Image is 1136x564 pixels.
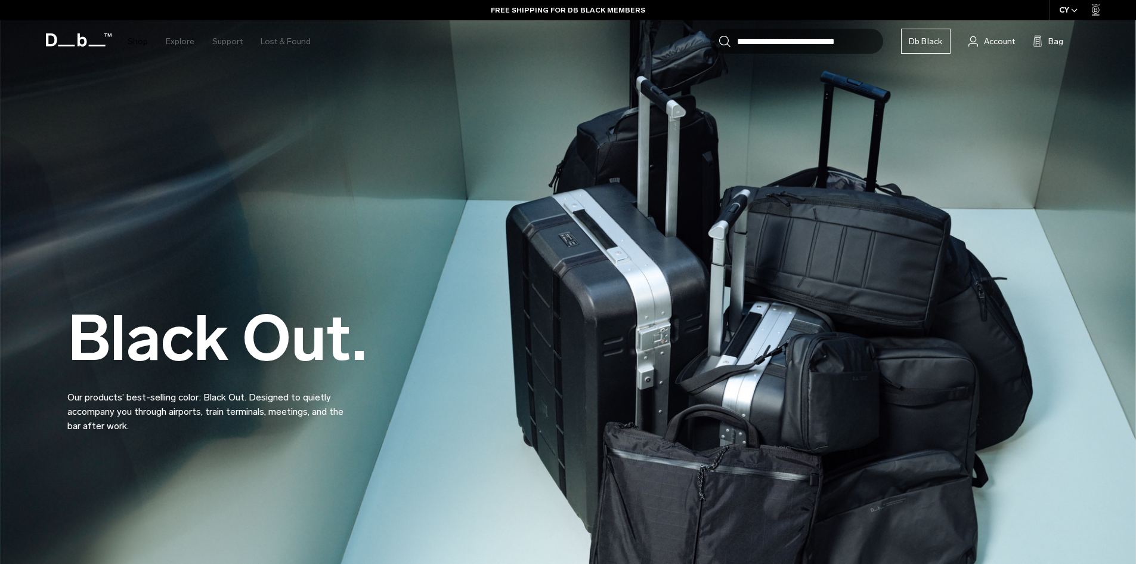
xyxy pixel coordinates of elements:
[166,20,194,63] a: Explore
[128,20,148,63] a: Shop
[67,307,367,370] h2: Black Out.
[1048,35,1063,48] span: Bag
[901,29,951,54] a: Db Black
[968,34,1015,48] a: Account
[984,35,1015,48] span: Account
[212,20,243,63] a: Support
[1033,34,1063,48] button: Bag
[261,20,311,63] a: Lost & Found
[119,20,320,63] nav: Main Navigation
[491,5,645,16] a: FREE SHIPPING FOR DB BLACK MEMBERS
[67,376,354,433] p: Our products’ best-selling color: Black Out. Designed to quietly accompany you through airports, ...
